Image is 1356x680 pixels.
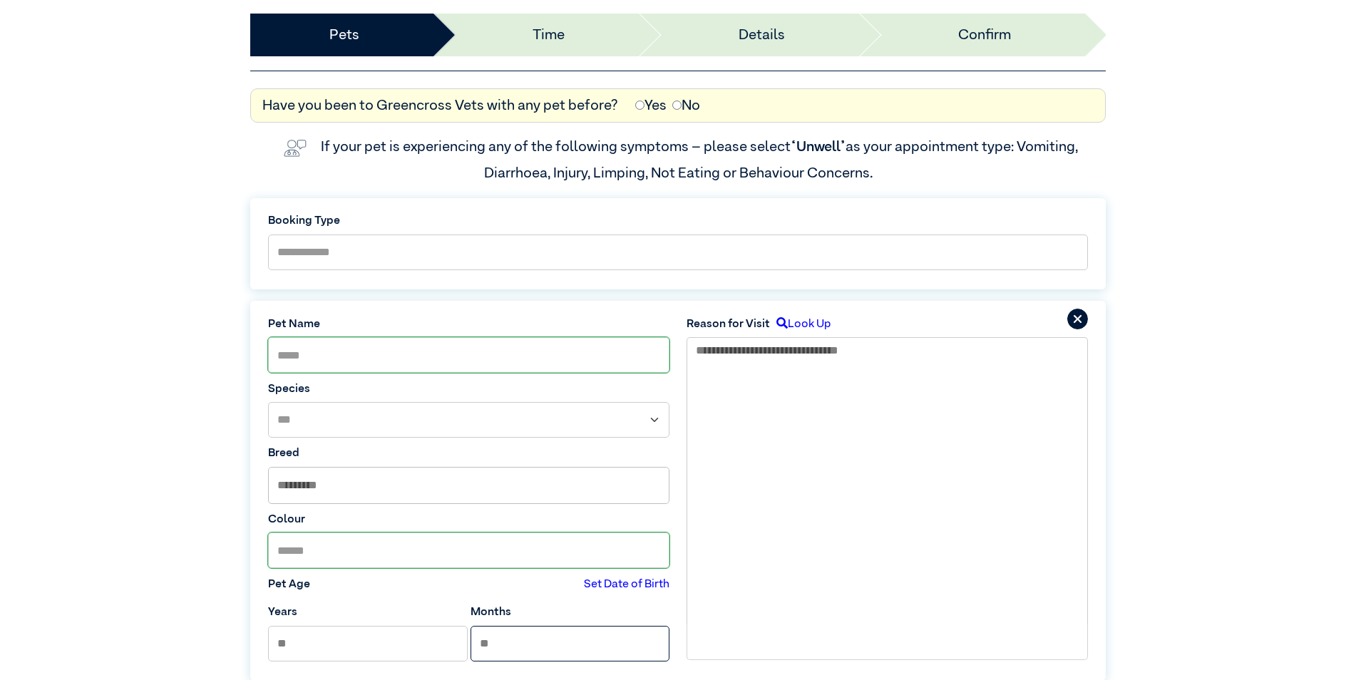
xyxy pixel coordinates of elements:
input: Yes [635,101,644,110]
label: Set Date of Birth [584,576,669,593]
label: Yes [635,95,667,116]
label: Breed [268,445,669,462]
label: If your pet is experiencing any of the following symptoms – please select as your appointment typ... [321,140,1081,180]
input: No [672,101,682,110]
label: Pet Name [268,316,669,333]
label: Species [268,381,669,398]
label: No [672,95,700,116]
label: Reason for Visit [687,316,770,333]
label: Look Up [770,316,831,333]
a: Pets [329,24,359,46]
label: Pet Age [268,576,310,593]
label: Booking Type [268,212,1088,230]
label: Months [471,604,511,621]
img: vet [278,134,312,163]
label: Years [268,604,297,621]
span: “Unwell” [791,140,846,154]
label: Have you been to Greencross Vets with any pet before? [262,95,618,116]
label: Colour [268,511,669,528]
